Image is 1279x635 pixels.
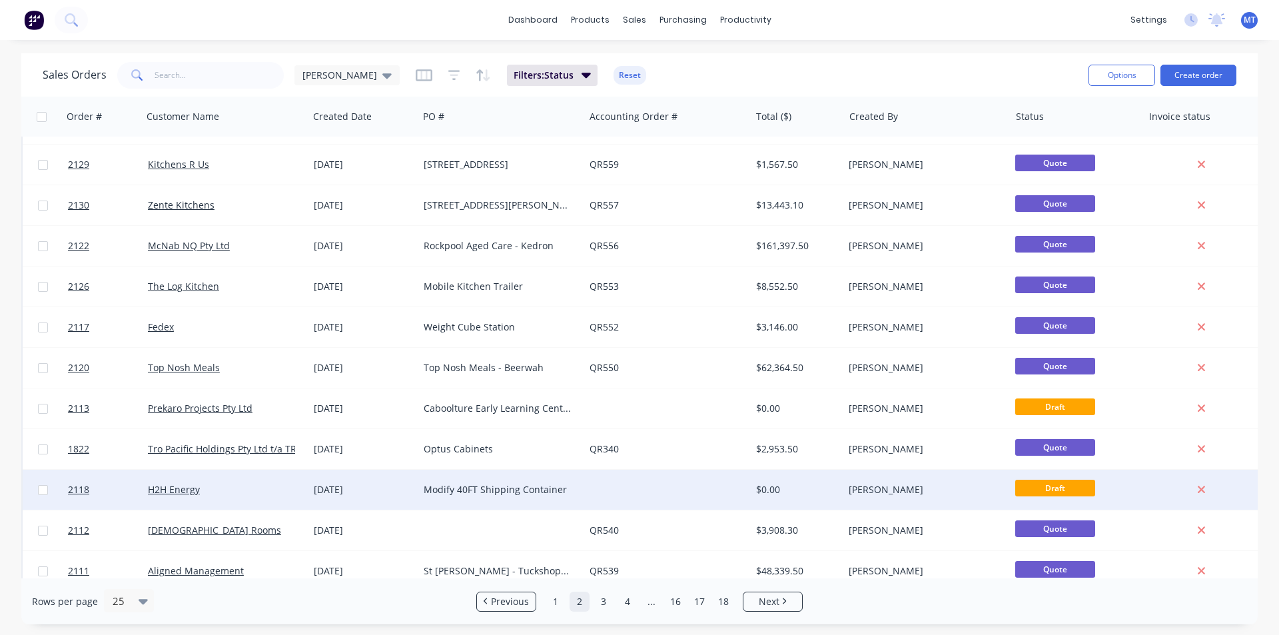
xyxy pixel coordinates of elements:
a: Page 4 [618,592,638,612]
div: Status [1016,110,1044,123]
a: Kitchens R Us [148,158,209,171]
div: purchasing [653,10,713,30]
a: Previous page [477,595,536,608]
a: Page 17 [689,592,709,612]
a: QR550 [590,361,619,374]
a: QR559 [590,158,619,171]
span: 2117 [68,320,89,334]
div: PO # [423,110,444,123]
span: Next [759,595,779,608]
div: [DATE] [314,239,413,253]
a: QR540 [590,524,619,536]
a: Page 16 [665,592,685,612]
span: Previous [491,595,529,608]
span: 2129 [68,158,89,171]
a: QR552 [590,320,619,333]
div: $0.00 [756,483,834,496]
div: products [564,10,616,30]
div: Accounting Order # [590,110,677,123]
span: Quote [1015,236,1095,253]
div: [PERSON_NAME] [849,564,997,578]
div: Weight Cube Station [424,320,572,334]
a: QR553 [590,280,619,293]
div: Invoice status [1149,110,1210,123]
span: Quote [1015,195,1095,212]
a: 2117 [68,307,148,347]
div: $1,567.50 [756,158,834,171]
div: [PERSON_NAME] [849,239,997,253]
a: 2113 [68,388,148,428]
a: 2112 [68,510,148,550]
div: [DATE] [314,402,413,415]
span: Quote [1015,561,1095,578]
div: $62,364.50 [756,361,834,374]
input: Search... [155,62,284,89]
div: [PERSON_NAME] [849,320,997,334]
div: [STREET_ADDRESS] [424,158,572,171]
div: [DATE] [314,158,413,171]
div: Order # [67,110,102,123]
div: [DATE] [314,199,413,212]
span: 2120 [68,361,89,374]
div: [PERSON_NAME] [849,442,997,456]
span: 2118 [68,483,89,496]
div: [PERSON_NAME] [849,361,997,374]
a: Page 3 [594,592,614,612]
div: $2,953.50 [756,442,834,456]
a: 2111 [68,551,148,591]
div: $48,339.50 [756,564,834,578]
div: settings [1124,10,1174,30]
a: 2129 [68,145,148,185]
button: Reset [614,66,646,85]
span: [PERSON_NAME] [302,68,377,82]
span: Quote [1015,155,1095,171]
a: Page 2 is your current page [570,592,590,612]
a: The Log Kitchen [148,280,219,293]
div: [DATE] [314,361,413,374]
span: Rows per page [32,595,98,608]
span: Quote [1015,317,1095,334]
span: Quote [1015,520,1095,537]
div: [PERSON_NAME] [849,402,997,415]
a: 2122 [68,226,148,266]
a: H2H Energy [148,483,200,496]
div: [STREET_ADDRESS][PERSON_NAME] [424,199,572,212]
a: Fedex [148,320,174,333]
span: 2126 [68,280,89,293]
a: Page 18 [713,592,733,612]
a: Next page [743,595,802,608]
a: Page 1 [546,592,566,612]
span: Quote [1015,358,1095,374]
div: [PERSON_NAME] [849,524,997,537]
div: $13,443.10 [756,199,834,212]
div: [DATE] [314,483,413,496]
span: 2111 [68,564,89,578]
div: $8,552.50 [756,280,834,293]
div: [DATE] [314,524,413,537]
a: 2118 [68,470,148,510]
a: QR556 [590,239,619,252]
div: Modify 40FT Shipping Container [424,483,572,496]
div: $0.00 [756,402,834,415]
div: Created Date [313,110,372,123]
div: [PERSON_NAME] [849,158,997,171]
a: Tro Pacific Holdings Pty Ltd t/a TROPAC [148,442,321,455]
div: $3,146.00 [756,320,834,334]
button: Filters:Status [507,65,598,86]
div: Rockpool Aged Care - Kedron [424,239,572,253]
a: Jump forward [641,592,661,612]
div: [DATE] [314,564,413,578]
div: [DATE] [314,320,413,334]
div: productivity [713,10,778,30]
a: dashboard [502,10,564,30]
span: 2113 [68,402,89,415]
button: Create order [1160,65,1236,86]
a: QR539 [590,564,619,577]
span: 2112 [68,524,89,537]
a: 1822 [68,429,148,469]
ul: Pagination [471,592,808,612]
div: Top Nosh Meals - Beerwah [424,361,572,374]
a: McNab NQ Pty Ltd [148,239,230,252]
h1: Sales Orders [43,69,107,81]
div: Customer Name [147,110,219,123]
